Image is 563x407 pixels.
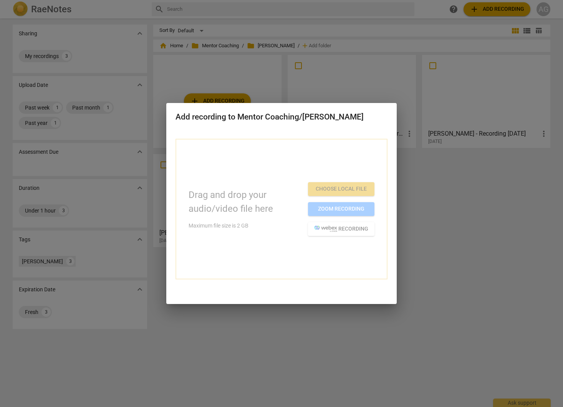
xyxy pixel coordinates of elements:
[308,222,374,236] button: recording
[189,222,302,230] p: Maximum file size is 2 GB
[314,205,368,213] span: Zoom recording
[308,202,374,216] button: Zoom recording
[189,188,302,215] p: Drag and drop your audio/video file here
[314,225,368,233] span: recording
[176,112,387,122] h2: Add recording to Mentor Coaching/[PERSON_NAME]
[308,182,374,196] button: Choose local file
[314,185,368,193] span: Choose local file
